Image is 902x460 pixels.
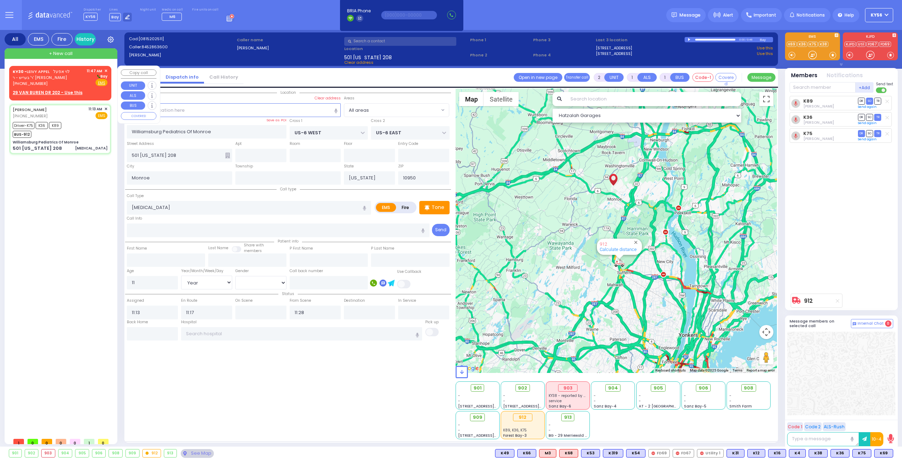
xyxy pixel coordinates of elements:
div: BLS [747,449,765,458]
span: - [684,398,686,404]
div: 903 [42,449,55,457]
span: BRIA Phone [347,8,371,14]
div: BLS [789,449,806,458]
span: ר' בעריש - ר' [PERSON_NAME] [13,75,70,81]
div: K319 [603,449,623,458]
span: Location [277,90,299,95]
label: Street Address [127,141,154,147]
label: Floor [344,141,352,147]
label: [PERSON_NAME] [237,45,342,51]
button: Show satellite imagery [484,92,519,106]
label: ZIP [398,164,403,169]
span: BG - 29 Merriewold S. [549,433,588,438]
input: Search location [566,92,742,106]
div: / [745,36,747,44]
button: Transfer call [564,73,590,82]
label: KJFD [843,35,898,40]
div: K38 [809,449,828,458]
button: Code-1 [692,73,713,82]
label: Save as POI [266,118,286,123]
a: Send again [858,137,877,141]
span: Alert [723,12,733,18]
span: EMS [95,112,107,119]
div: [MEDICAL_DATA] [75,146,107,151]
span: TR [874,114,881,121]
button: Copy call [121,69,156,76]
a: LEIVY APPEL [13,69,50,74]
a: Use this [757,51,773,57]
span: - [503,393,505,398]
span: Call type [277,186,300,192]
div: 0:00 [739,36,745,44]
div: K53 [581,449,600,458]
label: Entry Code [398,141,418,147]
div: 913 [164,449,177,457]
span: 909 [473,414,482,421]
div: 0:46 [747,36,753,44]
span: - [458,398,460,404]
button: BUS [121,102,145,110]
span: All areas [344,103,449,117]
div: Bay [760,37,773,42]
img: red-radio-icon.svg [676,452,679,455]
button: Show street map [459,92,484,106]
span: DR [858,98,865,104]
div: ALS [539,449,556,458]
div: BLS [581,449,600,458]
div: 501 [US_STATE] 208 [13,145,62,152]
u: 29 VAN BUREN DR 202 - Use this [13,90,82,96]
div: Williamsburg Pediatrics Of Monroe [13,140,79,145]
a: K36 [797,42,807,47]
a: Send again [858,105,877,109]
span: [STREET_ADDRESS][PERSON_NAME] [458,433,525,438]
div: ALS [559,449,578,458]
span: SO [866,130,873,137]
span: Clear address [344,60,373,65]
a: Send again [858,121,877,125]
button: Send [432,224,450,236]
div: BLS [809,449,828,458]
div: 905 [75,449,89,457]
span: 904 [608,385,618,392]
label: Room [290,141,300,147]
span: 0 [70,439,80,444]
button: Notifications [827,72,863,80]
label: Gender [235,268,249,274]
div: Utility 1 [697,449,724,458]
span: Phone 4 [533,52,594,58]
div: Fire [51,33,73,45]
span: [STREET_ADDRESS][PERSON_NAME] [458,404,525,409]
img: red-radio-icon.svg [651,452,655,455]
span: M6 [169,14,175,19]
label: Night unit [140,8,156,12]
label: Caller: [129,44,234,50]
div: 912 [513,413,532,421]
span: Patient info [274,239,302,244]
span: לוי אפעל [53,68,70,74]
a: K89 [803,98,813,104]
label: Areas [344,96,354,101]
label: On Scene [235,298,253,303]
span: KY38 - reported by KY42 [549,393,592,398]
div: BLS [626,449,645,458]
button: Code 1 [787,422,803,431]
div: FD67 [673,449,694,458]
label: In Service [398,298,416,303]
div: M3 [539,449,556,458]
div: BLS [495,449,514,458]
span: - [549,428,551,433]
span: Driver-K75 [13,122,35,129]
button: KY56 [865,8,893,22]
label: First Name [127,246,147,251]
span: - [639,398,641,404]
a: History [75,33,96,45]
button: Internal Chat 0 [851,319,893,328]
span: [0815202511] [138,36,164,42]
p: Tone [432,204,444,211]
label: Cross 1 [290,118,302,124]
span: - [549,422,551,428]
label: [PERSON_NAME] [129,52,234,58]
button: Map camera controls [759,325,773,339]
div: All [5,33,26,45]
span: - [684,393,686,398]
